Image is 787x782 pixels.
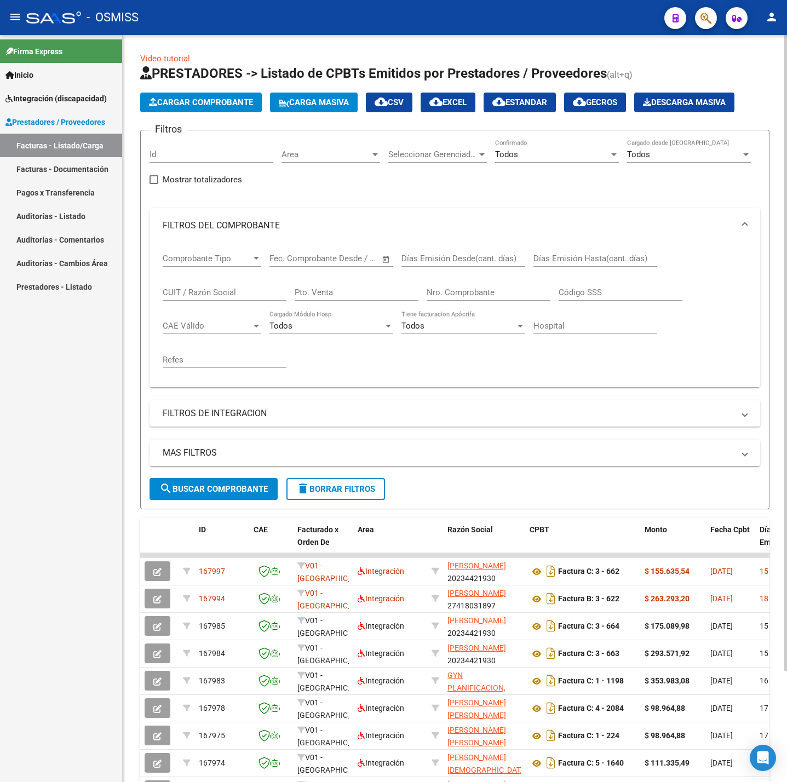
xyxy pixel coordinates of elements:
[765,10,778,24] mat-icon: person
[199,704,225,712] span: 167978
[492,97,547,107] span: Estandar
[358,676,404,685] span: Integración
[760,676,768,685] span: 16
[5,69,33,81] span: Inicio
[140,54,190,64] a: Video tutorial
[358,622,404,630] span: Integración
[163,321,251,331] span: CAE Válido
[710,567,733,576] span: [DATE]
[564,93,626,112] button: Gecros
[194,518,249,566] datatable-header-cell: ID
[358,525,374,534] span: Area
[140,66,607,81] span: PRESTADORES -> Listado de CPBTs Emitidos por Prestadores / Proveedores
[199,594,225,603] span: 167994
[140,93,262,112] button: Cargar Comprobante
[163,447,734,459] mat-panel-title: MAS FILTROS
[358,649,404,658] span: Integración
[558,567,619,576] strong: Factura C: 3 - 662
[634,93,734,112] button: Descarga Masiva
[447,587,521,610] div: 27418031897
[293,518,353,566] datatable-header-cell: Facturado x Orden De
[706,518,755,566] datatable-header-cell: Fecha Cpbt
[282,150,370,159] span: Area
[447,560,521,583] div: 20234421930
[279,97,349,107] span: Carga Masiva
[627,150,650,159] span: Todos
[353,518,427,566] datatable-header-cell: Area
[5,45,62,58] span: Firma Express
[447,616,506,625] span: [PERSON_NAME]
[645,594,690,603] strong: $ 263.293,20
[163,407,734,419] mat-panel-title: FILTROS DE INTEGRACION
[150,243,760,387] div: FILTROS DEL COMPROBANTE
[366,93,412,112] button: CSV
[249,518,293,566] datatable-header-cell: CAE
[645,649,690,658] strong: $ 293.571,92
[447,724,521,747] div: 27299875879
[573,95,586,108] mat-icon: cloud_download
[645,567,690,576] strong: $ 155.635,54
[286,478,385,500] button: Borrar Filtros
[645,676,690,685] strong: $ 353.983,08
[447,669,521,692] div: 30717810577
[643,97,726,107] span: Descarga Masiva
[150,208,760,243] mat-expansion-panel-header: FILTROS DEL COMPROBANTE
[558,649,619,658] strong: Factura C: 3 - 663
[558,622,619,631] strong: Factura C: 3 - 664
[760,622,768,630] span: 15
[159,482,173,495] mat-icon: search
[9,10,22,24] mat-icon: menu
[447,525,493,534] span: Razón Social
[199,567,225,576] span: 167997
[159,484,268,494] span: Buscar Comprobante
[544,754,558,772] i: Descargar documento
[530,525,549,534] span: CPBT
[544,699,558,717] i: Descargar documento
[645,525,667,534] span: Monto
[760,567,768,576] span: 15
[269,321,292,331] span: Todos
[199,758,225,767] span: 167974
[484,93,556,112] button: Estandar
[607,70,633,80] span: (alt+q)
[447,642,521,665] div: 20234421930
[358,731,404,740] span: Integración
[199,649,225,658] span: 167984
[358,594,404,603] span: Integración
[199,525,206,534] span: ID
[640,518,706,566] datatable-header-cell: Monto
[429,97,467,107] span: EXCEL
[544,590,558,607] i: Descargar documento
[447,751,521,774] div: 27299891386
[375,97,404,107] span: CSV
[380,253,393,266] button: Open calendar
[447,671,515,717] span: GYN PLANIFICACION, LOGISTICA Y TRASLADOS S. R. L.
[573,97,617,107] span: Gecros
[447,589,506,597] span: [PERSON_NAME]
[199,676,225,685] span: 167983
[645,622,690,630] strong: $ 175.089,98
[199,622,225,630] span: 167985
[358,758,404,767] span: Integración
[544,645,558,662] i: Descargar documento
[163,220,734,232] mat-panel-title: FILTROS DEL COMPROBANTE
[421,93,475,112] button: EXCEL
[710,731,733,740] span: [DATE]
[149,97,253,107] span: Cargar Comprobante
[544,617,558,635] i: Descargar documento
[163,173,242,186] span: Mostrar totalizadores
[270,93,358,112] button: Carga Masiva
[447,561,506,570] span: [PERSON_NAME]
[401,321,424,331] span: Todos
[710,649,733,658] span: [DATE]
[710,622,733,630] span: [DATE]
[150,122,187,137] h3: Filtros
[150,440,760,466] mat-expansion-panel-header: MAS FILTROS
[254,525,268,534] span: CAE
[324,254,377,263] input: Fecha fin
[296,482,309,495] mat-icon: delete
[558,704,624,713] strong: Factura C: 4 - 2084
[710,758,733,767] span: [DATE]
[5,116,105,128] span: Prestadores / Proveedores
[297,525,338,547] span: Facturado x Orden De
